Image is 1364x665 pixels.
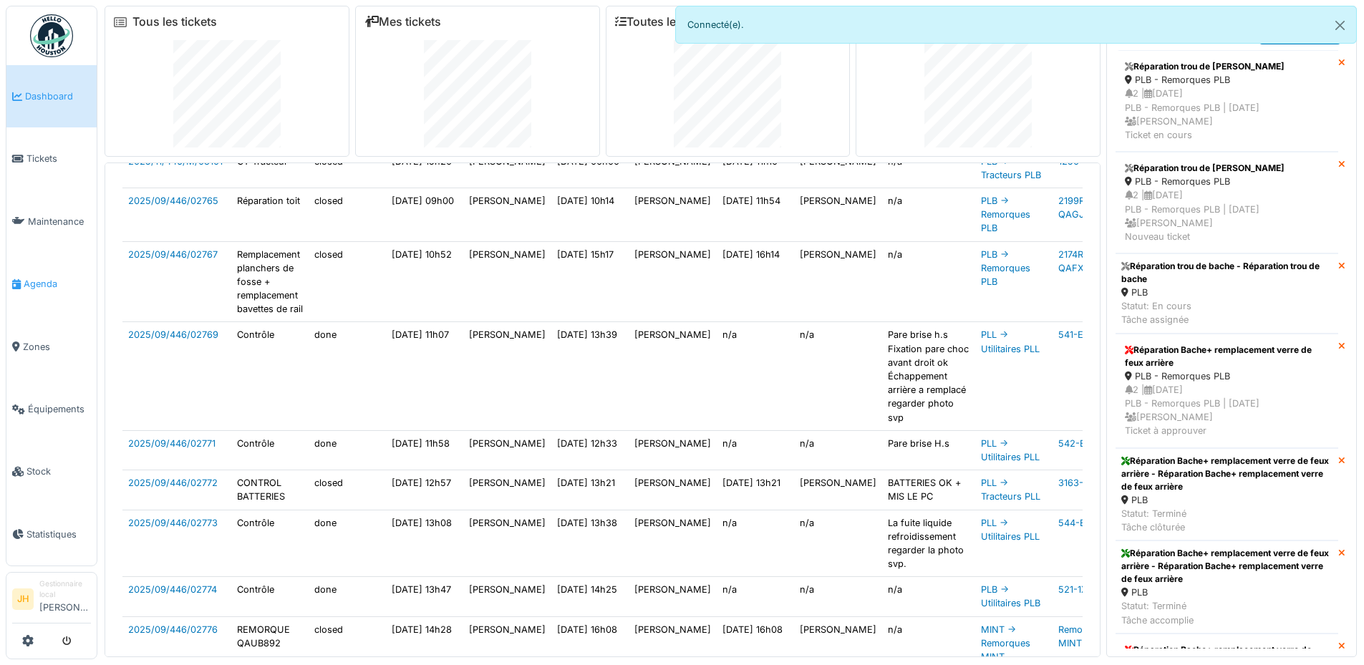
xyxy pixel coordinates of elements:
div: 2 | [DATE] PLB - Remorques PLB | [DATE] [PERSON_NAME] Nouveau ticket [1125,188,1329,243]
span: Maintenance [28,215,91,228]
td: [PERSON_NAME] [629,322,717,430]
span: Équipements [28,402,91,416]
td: [DATE] 09h00 [386,188,463,241]
td: [PERSON_NAME] [463,470,551,510]
td: done [309,577,386,616]
span: Stock [26,465,91,478]
div: PLB - Remorques PLB [1125,369,1329,383]
td: closed [309,148,386,188]
td: [PERSON_NAME] [794,188,882,241]
a: PLL -> Utilitaires PLL [981,438,1040,462]
td: Remplacement planchers de fosse + remplacement bavettes de rail [231,241,309,322]
a: Maintenance [6,190,97,253]
a: Toutes les tâches [615,15,722,29]
a: Réparation trou de [PERSON_NAME] PLB - Remorques PLB 2 |[DATE]PLB - Remorques PLB | [DATE] [PERSO... [1116,152,1338,253]
a: 2025/09/446/02769 [128,329,218,340]
td: closed [309,188,386,241]
td: [DATE] 11h58 [386,430,463,470]
td: closed [309,241,386,322]
td: n/a [717,577,794,616]
td: [PERSON_NAME] [794,470,882,510]
div: PLB - Remorques PLB [1125,73,1329,87]
td: [PERSON_NAME] [463,430,551,470]
td: [DATE] 13h38 [551,510,629,577]
td: La fuite liquide refroidissement regarder la photo svp. [882,510,975,577]
div: Statut: En cours Tâche assignée [1121,299,1332,326]
td: [DATE] 13h21 [717,470,794,510]
a: Agenda [6,253,97,315]
a: Statistiques [6,503,97,566]
td: [DATE] 15h17 [551,241,629,322]
div: Réparation Bache+ remplacement verre de feux arrière [1125,344,1329,369]
td: [DATE] 11h54 [717,188,794,241]
td: [PERSON_NAME] [629,241,717,322]
a: 2025/09/446/02773 [128,518,218,528]
td: [PERSON_NAME] [794,241,882,322]
td: n/a [882,148,975,188]
a: 542-EJ8223 [1058,438,1113,449]
a: 2025/09/446/02776 [128,624,218,635]
span: Statistiques [26,528,91,541]
div: PLB [1121,493,1332,507]
a: PLL -> Utilitaires PLL [981,518,1040,542]
a: 3163-BT9197 [1058,477,1114,488]
td: Pare brise h.s Fixation pare choc avant droit ok Échappement arrière a remplacé regarder photo svp [882,322,975,430]
td: n/a [882,188,975,241]
td: Contrôle [231,577,309,616]
td: Contrôle [231,322,309,430]
div: PLB - Remorques PLB [1125,175,1329,188]
a: MINT -> Remorques MINT [981,624,1030,662]
a: Stock [6,440,97,503]
span: Agenda [24,277,91,291]
td: [DATE] 14h25 [551,577,629,616]
div: Statut: Terminé Tâche accomplie [1121,599,1332,626]
a: 2025/09/446/02774 [128,584,217,595]
a: 2025/09/446/02765 [128,195,218,206]
a: 2174R-QAFX956 [1058,249,1101,273]
div: Gestionnaire local [39,578,91,601]
td: [PERSON_NAME] [463,510,551,577]
td: [PERSON_NAME] [794,148,882,188]
td: [PERSON_NAME] [629,577,717,616]
a: Réparation trou de bache - Réparation trou de bache PLB Statut: En coursTâche assignée [1116,253,1338,334]
td: [DATE] 11h07 [386,322,463,430]
td: done [309,430,386,470]
a: PLL -> Utilitaires PLL [981,329,1040,354]
a: PLB -> Remorques PLB [981,249,1030,287]
span: Tickets [26,152,91,165]
td: [PERSON_NAME] [463,188,551,241]
td: n/a [794,430,882,470]
td: [DATE] 12h57 [386,470,463,510]
td: [PERSON_NAME] [463,322,551,430]
div: PLB [1121,586,1332,599]
td: CONTROL BATTERIES [231,470,309,510]
a: Réparation Bache+ remplacement verre de feux arrière - Réparation Bache+ remplacement verre de fe... [1116,448,1338,541]
a: 544-EJ8225 [1058,518,1113,528]
a: 2025/09/446/02767 [128,249,218,260]
td: [PERSON_NAME] [629,470,717,510]
td: [DATE] 13h08 [386,510,463,577]
img: Badge_color-CXgf-gQk.svg [30,14,73,57]
span: Dashboard [25,89,91,103]
a: 2025/09/446/02771 [128,438,216,449]
a: 2025/09/446/02772 [128,477,218,488]
div: Réparation trou de [PERSON_NAME] [1125,162,1329,175]
a: 2025/11/446/M/03101 [128,156,223,167]
td: n/a [717,510,794,577]
a: Tous les tickets [132,15,217,29]
button: Close [1324,6,1356,44]
td: [PERSON_NAME] [463,148,551,188]
td: done [309,510,386,577]
a: Dashboard [6,65,97,127]
div: Connecté(e). [675,6,1358,44]
a: PLB -> Remorques PLB [981,195,1030,233]
td: [PERSON_NAME] [463,577,551,616]
td: [DATE] 13h39 [551,322,629,430]
td: [DATE] 12h33 [551,430,629,470]
td: Pare brise H.s [882,430,975,470]
a: 541-EL8745 [1058,329,1110,340]
td: n/a [882,577,975,616]
div: Réparation Bache+ remplacement verre de feux arrière - Réparation Bache+ remplacement verre de fe... [1121,547,1332,586]
td: [DATE] 15h20 [386,148,463,188]
a: PLB -> Utilitaires PLB [981,584,1040,608]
